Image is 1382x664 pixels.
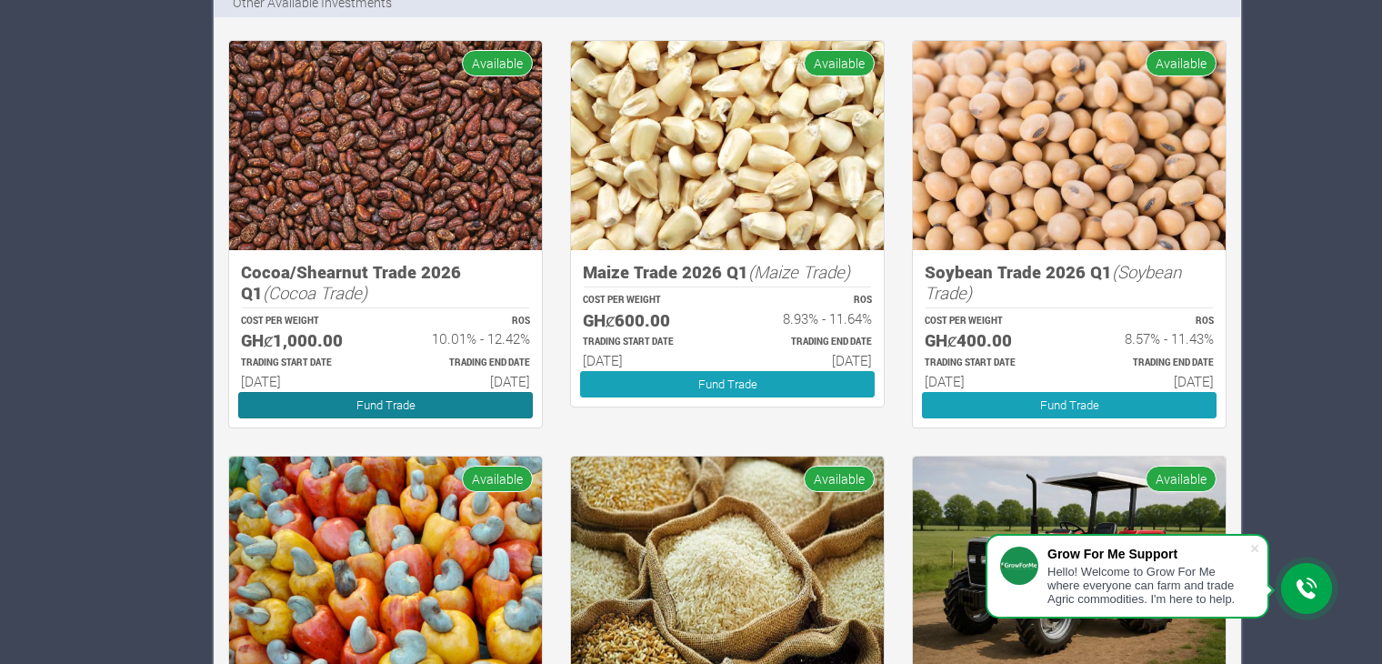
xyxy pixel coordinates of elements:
[462,50,533,76] span: Available
[583,352,711,368] h6: [DATE]
[925,357,1053,370] p: Estimated Trading Start Date
[583,294,711,307] p: COST PER WEIGHT
[263,281,367,304] i: (Cocoa Trade)
[748,260,850,283] i: (Maize Trade)
[1086,357,1214,370] p: Estimated Trading End Date
[1086,315,1214,328] p: ROS
[744,294,872,307] p: ROS
[925,262,1214,303] h5: Soybean Trade 2026 Q1
[744,336,872,349] p: Estimated Trading End Date
[925,260,1181,304] i: (Soybean Trade)
[583,262,872,283] h5: Maize Trade 2026 Q1
[402,357,530,370] p: Estimated Trading End Date
[241,373,369,389] h6: [DATE]
[804,50,875,76] span: Available
[925,330,1053,351] h5: GHȼ400.00
[241,262,530,303] h5: Cocoa/Shearnut Trade 2026 Q1
[402,330,530,347] h6: 10.01% - 12.42%
[913,41,1226,251] img: growforme image
[744,352,872,368] h6: [DATE]
[241,330,369,351] h5: GHȼ1,000.00
[583,336,711,349] p: Estimated Trading Start Date
[571,41,884,251] img: growforme image
[462,466,533,492] span: Available
[925,315,1053,328] p: COST PER WEIGHT
[241,315,369,328] p: COST PER WEIGHT
[1086,330,1214,347] h6: 8.57% - 11.43%
[580,371,875,397] a: Fund Trade
[402,373,530,389] h6: [DATE]
[1047,547,1249,561] div: Grow For Me Support
[238,392,533,418] a: Fund Trade
[402,315,530,328] p: ROS
[229,41,542,251] img: growforme image
[1146,466,1217,492] span: Available
[744,310,872,327] h6: 8.93% - 11.64%
[922,392,1217,418] a: Fund Trade
[1086,373,1214,389] h6: [DATE]
[583,310,711,331] h5: GHȼ600.00
[804,466,875,492] span: Available
[1047,565,1249,606] div: Hello! Welcome to Grow For Me where everyone can farm and trade Agric commodities. I'm here to help.
[1146,50,1217,76] span: Available
[241,357,369,370] p: Estimated Trading Start Date
[925,373,1053,389] h6: [DATE]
